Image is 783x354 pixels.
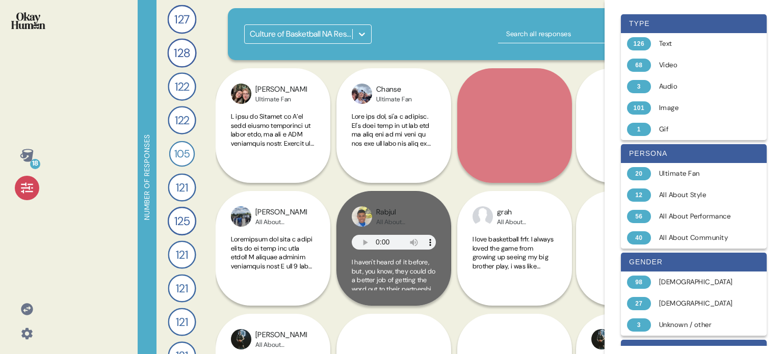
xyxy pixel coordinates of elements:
[176,179,188,196] span: 121
[255,84,307,95] div: [PERSON_NAME]
[621,253,767,271] div: gender
[255,95,307,103] div: Ultimate Fan
[659,103,740,113] div: Image
[376,84,412,95] div: Chanse
[174,146,190,162] span: 105
[627,37,651,50] div: 126
[255,330,307,341] div: [PERSON_NAME]
[627,231,651,244] div: 40
[176,313,188,331] span: 121
[11,12,45,29] img: okayhuman.3b1b6348.png
[176,280,188,297] span: 121
[627,80,651,93] div: 3
[659,320,740,330] div: Unknown / other
[231,329,251,349] img: profilepic_7824664807621148.jpg
[174,44,190,62] span: 128
[659,169,740,179] div: Ultimate Fan
[659,190,740,200] div: All About Style
[627,297,651,310] div: 27
[174,11,190,29] span: 127
[621,144,767,163] div: persona
[250,28,353,40] div: Culture of Basketball NA Research (June/[DATE])
[659,211,740,222] div: All About Performance
[659,81,740,92] div: Audio
[231,206,251,227] img: profilepic_25979571955023912.jpg
[376,95,412,103] div: Ultimate Fan
[659,277,740,287] div: [DEMOGRAPHIC_DATA]
[659,60,740,70] div: Video
[255,218,307,226] div: All About Performance
[659,298,740,309] div: [DEMOGRAPHIC_DATA]
[255,207,307,218] div: [PERSON_NAME]
[659,233,740,243] div: All About Community
[376,218,428,226] div: All About Performance
[231,84,251,104] img: profilepic_8165916020106259.jpg
[352,206,372,227] img: profilepic_25873681232277285.jpg
[591,329,612,349] img: profilepic_7824664807621148.jpg
[627,101,651,115] div: 101
[497,207,549,218] div: grah
[627,59,651,72] div: 68
[627,123,651,136] div: 1
[473,206,493,227] img: profilepic_26068656686081129.jpg
[621,14,767,33] div: type
[175,112,190,129] span: 122
[255,341,307,349] div: All About Performance
[176,246,188,263] span: 121
[627,318,651,332] div: 3
[30,159,40,169] div: 18
[376,207,428,218] div: Rabjul
[498,25,625,43] input: Search all responses
[174,212,190,230] span: 125
[352,84,372,104] img: profilepic_7942711489113352.jpg
[497,218,549,226] div: All About Community
[175,78,190,95] span: 122
[659,124,740,134] div: Gif
[627,210,651,223] div: 56
[627,188,651,202] div: 12
[659,39,740,49] div: Text
[627,276,651,289] div: 98
[627,167,651,180] div: 20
